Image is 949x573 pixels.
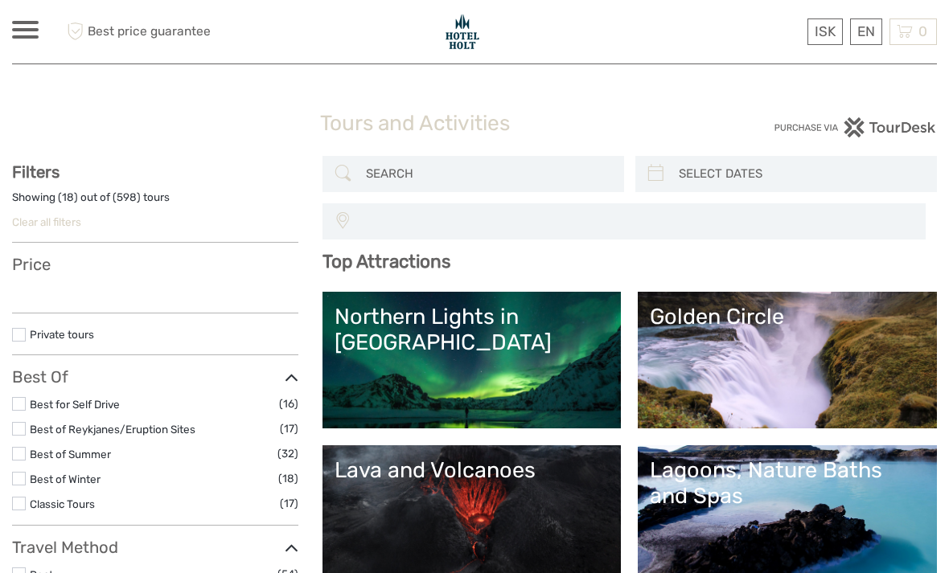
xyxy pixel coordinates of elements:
[335,457,610,570] a: Lava and Volcanoes
[320,111,628,137] h1: Tours and Activities
[62,190,74,205] label: 18
[650,457,925,510] div: Lagoons, Nature Baths and Spas
[280,494,298,513] span: (17)
[322,251,450,272] b: Top Attractions
[12,162,60,182] strong: Filters
[30,328,94,341] a: Private tours
[30,423,195,436] a: Best of Reykjanes/Eruption Sites
[30,398,120,411] a: Best for Self Drive
[30,497,95,510] a: Classic Tours
[650,457,925,570] a: Lagoons, Nature Baths and Spas
[815,23,836,39] span: ISK
[916,23,930,39] span: 0
[12,367,298,387] h3: Best Of
[12,538,298,557] h3: Travel Method
[850,18,882,45] div: EN
[442,12,483,51] img: Hotel Holt
[63,18,244,45] span: Best price guarantee
[335,304,610,416] a: Northern Lights in [GEOGRAPHIC_DATA]
[30,473,101,485] a: Best of Winter
[12,190,298,215] div: Showing ( ) out of ( ) tours
[279,395,298,413] span: (16)
[117,190,137,205] label: 598
[277,444,298,463] span: (32)
[650,304,925,329] div: Golden Circle
[30,448,111,460] a: Best of Summer
[280,420,298,438] span: (17)
[278,469,298,488] span: (18)
[12,215,81,228] a: Clear all filters
[359,160,616,188] input: SEARCH
[335,304,610,356] div: Northern Lights in [GEOGRAPHIC_DATA]
[12,255,298,274] h3: Price
[672,160,929,188] input: SELECT DATES
[774,117,937,137] img: PurchaseViaTourDesk.png
[335,457,610,483] div: Lava and Volcanoes
[650,304,925,416] a: Golden Circle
